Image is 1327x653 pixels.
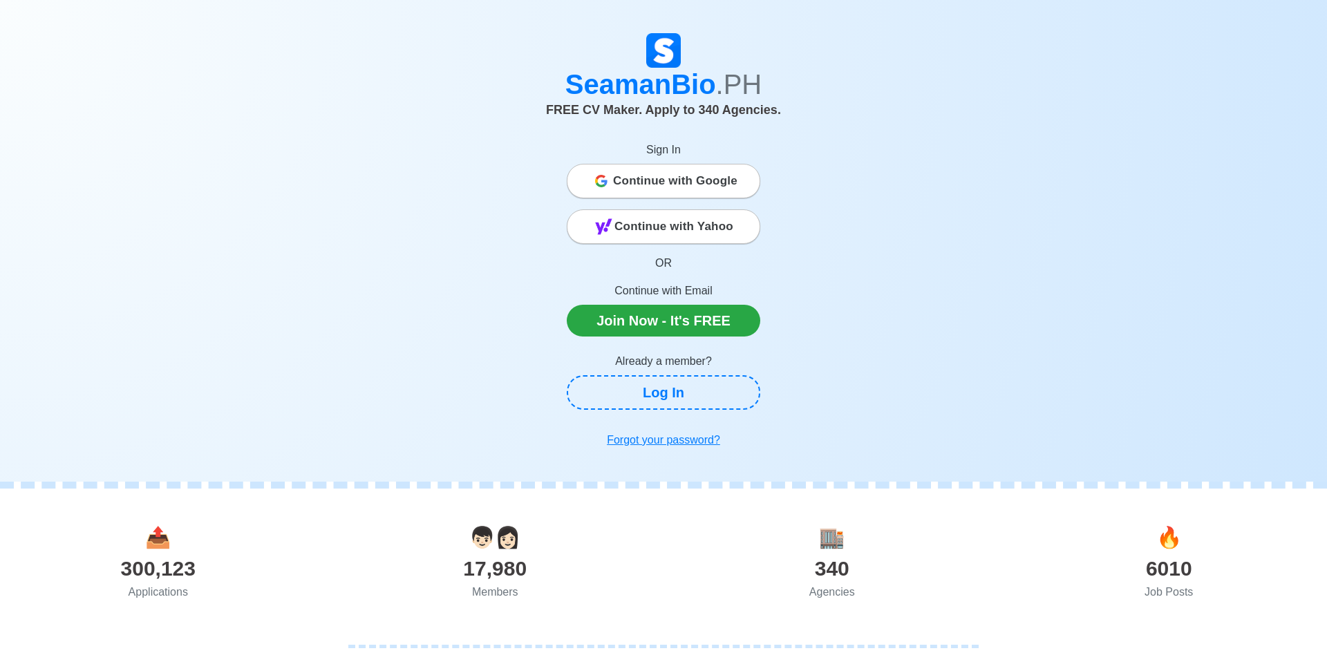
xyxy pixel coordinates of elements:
u: Forgot your password? [607,434,720,446]
div: 17,980 [327,553,664,584]
span: Continue with Yahoo [614,213,733,240]
h1: SeamanBio [280,68,1047,101]
p: Continue with Email [567,283,760,299]
span: Continue with Google [613,167,737,195]
a: Join Now - It's FREE [567,305,760,337]
p: Already a member? [567,353,760,370]
a: Log In [567,375,760,410]
img: Logo [646,33,681,68]
span: users [469,526,520,549]
span: jobs [1156,526,1182,549]
button: Continue with Google [567,164,760,198]
span: agencies [819,526,845,549]
span: applications [145,526,171,549]
div: Members [327,584,664,600]
button: Continue with Yahoo [567,209,760,244]
span: FREE CV Maker. Apply to 340 Agencies. [546,103,781,117]
span: .PH [716,69,762,100]
p: OR [567,255,760,272]
div: 340 [663,553,1001,584]
div: Agencies [663,584,1001,600]
a: Forgot your password? [567,426,760,454]
p: Sign In [567,142,760,158]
